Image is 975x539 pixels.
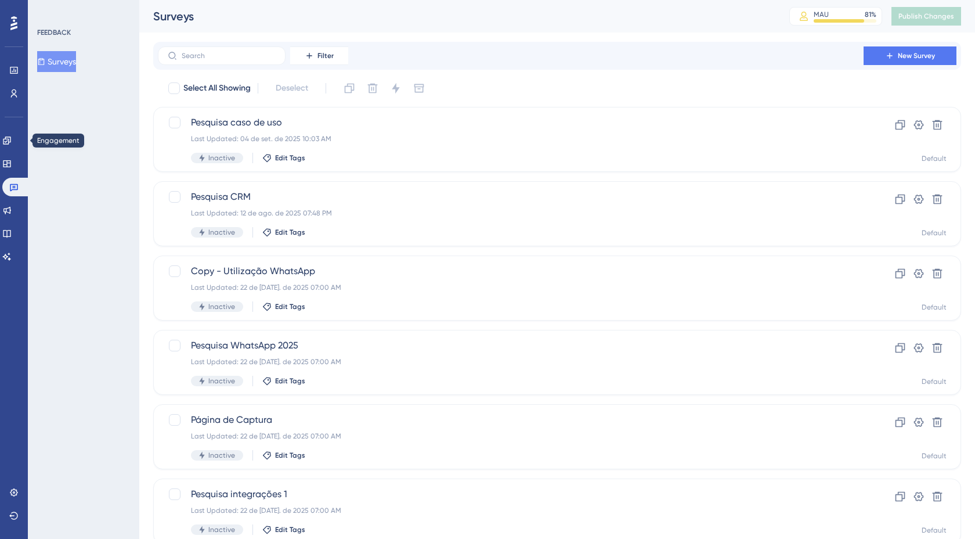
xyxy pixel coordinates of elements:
[290,46,348,65] button: Filter
[262,302,305,311] button: Edit Tags
[275,153,305,163] span: Edit Tags
[191,209,830,218] div: Last Updated: 12 de ago. de 2025 07:48 PM
[191,339,830,353] span: Pesquisa WhatsApp 2025
[922,526,947,535] div: Default
[865,10,876,19] div: 81 %
[922,303,947,312] div: Default
[208,228,235,237] span: Inactive
[275,451,305,460] span: Edit Tags
[922,451,947,461] div: Default
[191,357,830,366] div: Last Updated: 22 de [DATE]. de 2025 07:00 AM
[262,153,305,163] button: Edit Tags
[262,525,305,534] button: Edit Tags
[262,376,305,386] button: Edit Tags
[191,506,830,515] div: Last Updated: 22 de [DATE]. de 2025 07:00 AM
[275,228,305,237] span: Edit Tags
[208,153,235,163] span: Inactive
[891,7,961,26] button: Publish Changes
[191,432,830,441] div: Last Updated: 22 de [DATE]. de 2025 07:00 AM
[265,78,319,99] button: Deselect
[276,81,308,95] span: Deselect
[208,302,235,311] span: Inactive
[191,283,830,292] div: Last Updated: 22 de [DATE]. de 2025 07:00 AM
[191,190,830,204] span: Pesquisa CRM
[275,525,305,534] span: Edit Tags
[37,51,76,72] button: Surveys
[898,51,935,60] span: New Survey
[182,52,276,60] input: Search
[208,376,235,386] span: Inactive
[262,228,305,237] button: Edit Tags
[262,451,305,460] button: Edit Tags
[922,228,947,238] div: Default
[208,525,235,534] span: Inactive
[898,12,954,21] span: Publish Changes
[275,302,305,311] span: Edit Tags
[317,51,334,60] span: Filter
[864,46,956,65] button: New Survey
[814,10,829,19] div: MAU
[191,264,830,278] span: Copy - Utilização WhatsApp
[37,28,71,37] div: FEEDBACK
[922,154,947,163] div: Default
[191,413,830,427] span: Página de Captura
[153,8,760,24] div: Surveys
[275,376,305,386] span: Edit Tags
[191,134,830,143] div: Last Updated: 04 de set. de 2025 10:03 AM
[183,81,251,95] span: Select All Showing
[208,451,235,460] span: Inactive
[191,116,830,130] span: Pesquisa caso de uso
[191,487,830,501] span: Pesquisa integrações 1
[922,377,947,386] div: Default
